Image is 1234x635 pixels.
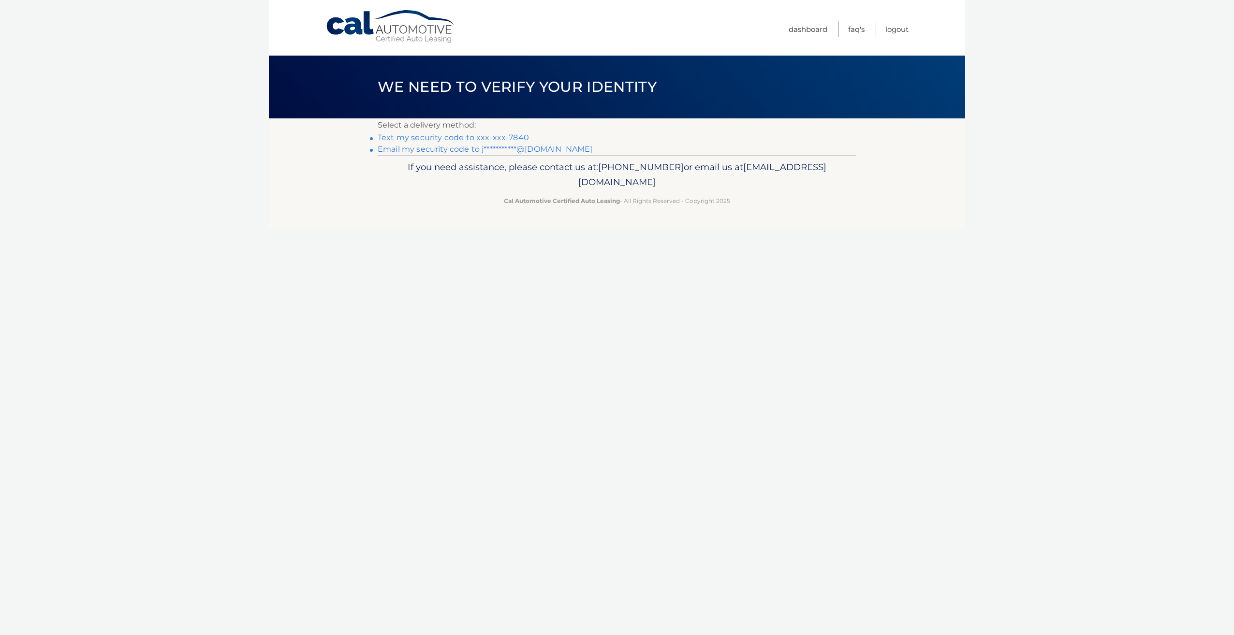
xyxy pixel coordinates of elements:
a: Dashboard [789,21,827,37]
a: Logout [885,21,909,37]
strong: Cal Automotive Certified Auto Leasing [504,197,620,204]
span: [PHONE_NUMBER] [598,161,684,173]
a: Text my security code to xxx-xxx-7840 [378,133,529,142]
p: If you need assistance, please contact us at: or email us at [384,159,850,190]
a: Cal Automotive [325,10,456,44]
span: We need to verify your identity [378,78,657,96]
p: - All Rights Reserved - Copyright 2025 [384,196,850,206]
a: FAQ's [848,21,865,37]
p: Select a delivery method: [378,118,856,132]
